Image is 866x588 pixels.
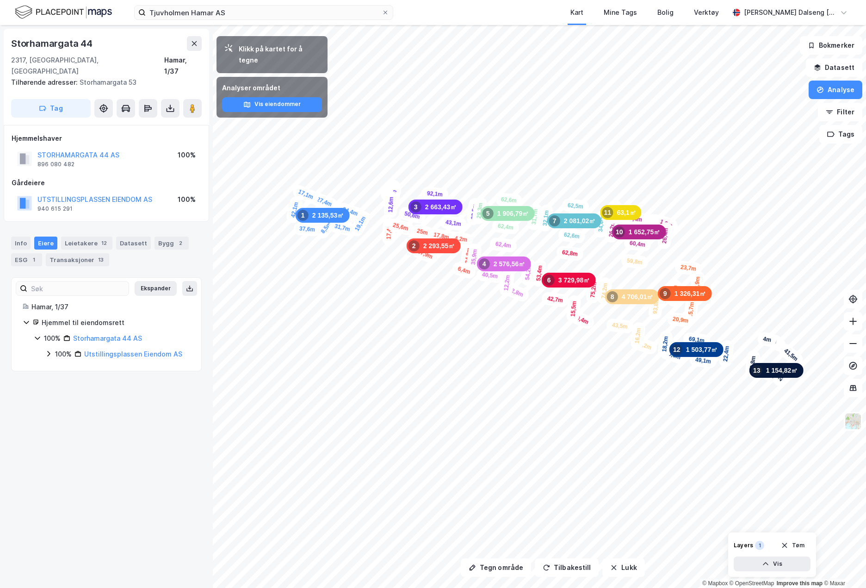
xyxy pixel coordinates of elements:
[408,240,420,251] div: 2
[597,277,613,305] div: Map marker
[309,191,339,213] div: Map marker
[820,544,866,588] iframe: Chat Widget
[176,238,185,248] div: 2
[566,308,596,331] div: Map marker
[382,218,396,245] div: Map marker
[386,217,415,237] div: Map marker
[348,209,372,238] div: Map marker
[600,205,641,220] div: Map marker
[757,332,778,347] div: Map marker
[775,538,810,553] button: Tøm
[683,295,699,324] div: Map marker
[427,227,456,245] div: Map marker
[751,365,762,376] div: 13
[439,215,467,231] div: Map marker
[809,81,862,99] button: Analyse
[660,288,671,299] div: 9
[806,58,862,77] button: Datasett
[296,208,350,223] div: Map marker
[297,210,309,221] div: 1
[407,238,461,253] div: Map marker
[718,340,735,368] div: Map marker
[285,195,304,225] div: Map marker
[556,245,584,261] div: Map marker
[410,201,421,213] div: 3
[657,7,674,18] div: Bolig
[293,222,321,237] div: Map marker
[12,177,201,188] div: Gårdeiere
[566,295,581,323] div: Map marker
[549,215,560,226] div: 7
[11,36,94,51] div: Storhamargata 44
[335,201,365,222] div: Map marker
[818,103,862,121] button: Filter
[12,133,201,144] div: Hjemmelshaver
[606,318,634,334] div: Map marker
[410,243,440,265] div: Map marker
[630,322,646,350] div: Map marker
[820,544,866,588] div: Kontrollprogram for chat
[477,256,531,271] div: Map marker
[776,341,805,369] div: Map marker
[73,334,142,342] a: Storhamargata 44 AS
[96,255,105,264] div: 13
[744,7,836,18] div: [PERSON_NAME] Dalseng [PERSON_NAME]
[557,227,586,244] div: Map marker
[479,258,490,269] div: 4
[15,4,112,20] img: logo.f888ab2527a4732fd821a326f86c7f29.svg
[520,258,537,287] div: Map marker
[671,344,682,355] div: 12
[570,7,583,18] div: Kart
[178,194,196,205] div: 100%
[648,292,664,320] div: Map marker
[445,231,473,247] div: Map marker
[541,291,569,308] div: Map marker
[11,99,91,118] button: Tag
[44,333,61,344] div: 100%
[155,237,189,250] div: Bygg
[410,223,435,241] div: Map marker
[819,125,862,144] button: Tags
[482,208,494,219] div: 5
[34,237,57,250] div: Eiere
[42,317,190,328] div: Hjemmel til eiendomsrett
[777,580,823,587] a: Improve this map
[658,286,712,301] div: Map marker
[239,44,320,66] div: Klikk på kartet for å tegne
[146,6,382,19] input: Søk på adresse, matrikkel, gårdeiere, leietakere eller personer
[495,193,523,208] div: Map marker
[607,291,618,302] div: 8
[800,36,862,55] button: Bokmerker
[674,260,702,276] div: Map marker
[562,198,589,213] div: Map marker
[408,200,463,214] div: Map marker
[734,557,810,571] button: Vis
[501,281,531,303] div: Map marker
[46,253,109,266] div: Transaksjoner
[544,275,555,286] div: 6
[31,301,190,313] div: Hamar, 1/37
[535,558,599,577] button: Tilbakestill
[623,236,651,252] div: Map marker
[532,259,548,288] div: Map marker
[734,542,753,549] div: Layers
[844,413,862,430] img: Z
[491,219,520,235] div: Map marker
[605,289,659,304] div: Map marker
[37,161,74,168] div: 896 080 482
[37,205,73,213] div: 940 615 291
[755,541,764,550] div: 1
[586,275,602,304] div: Map marker
[397,206,427,225] div: Map marker
[602,207,613,218] div: 11
[547,213,601,228] div: Map marker
[291,183,321,206] div: Map marker
[604,7,637,18] div: Mine Tags
[542,273,596,288] div: Map marker
[629,335,659,356] div: Map marker
[730,580,774,587] a: OpenStreetMap
[527,202,543,231] div: Map marker
[29,255,38,264] div: 1
[666,312,694,328] div: Map marker
[421,187,449,202] div: Map marker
